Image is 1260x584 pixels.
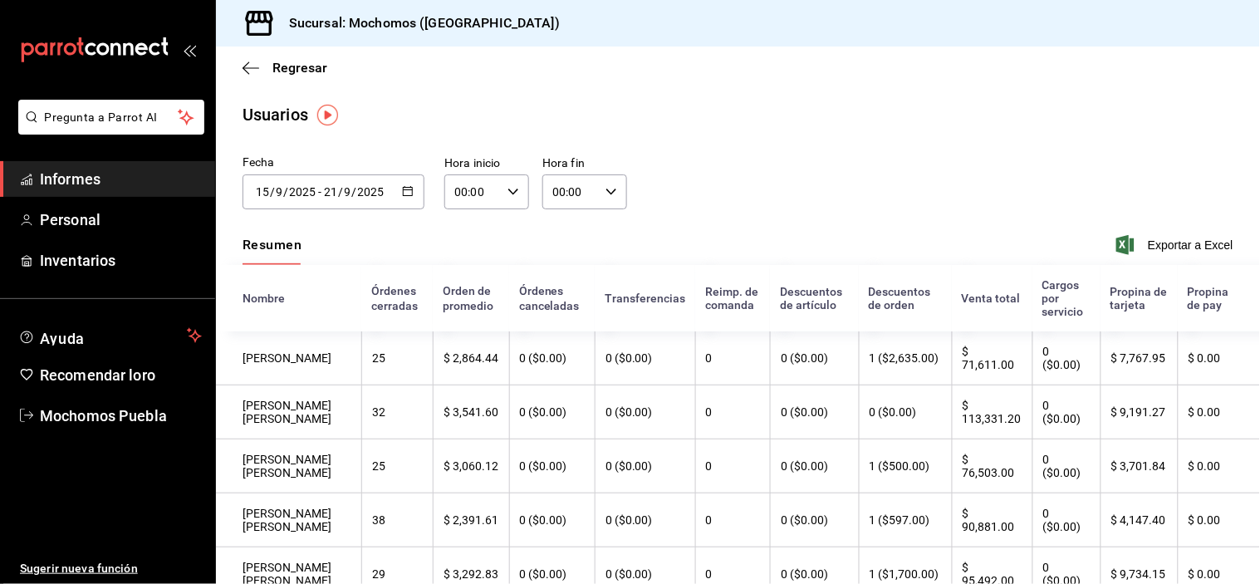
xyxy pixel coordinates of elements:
th: 0 ($0.00) [509,331,595,385]
th: 0 ($0.00) [595,331,695,385]
font: Pregunta a Parrot AI [45,110,158,124]
button: Pregunta a Parrot AI [18,100,204,135]
input: Mes [344,185,352,199]
font: Resumen [243,237,302,253]
th: $ 3,541.60 [433,385,509,439]
th: [PERSON_NAME] [216,331,361,385]
font: Orden de promedio [443,285,493,313]
button: Exportar a Excel [1120,235,1233,255]
font: Sugerir nueva función [20,562,138,575]
th: $ 0.00 [1178,493,1260,547]
th: $ 2,391.61 [433,493,509,547]
img: Marcador de información sobre herramientas [317,105,338,125]
input: Año [288,185,316,199]
font: - [318,185,321,199]
th: 1 ($597.00) [859,493,952,547]
th: 0 ($0.00) [1032,331,1101,385]
font: Recomendar loro [40,366,155,384]
font: / [352,185,357,199]
font: Fecha [243,155,275,169]
font: Órdenes cerradas [371,285,418,313]
font: Sucursal: Mochomos ([GEOGRAPHIC_DATA]) [289,15,560,31]
th: 25 [361,439,433,493]
th: 0 ($0.00) [770,331,859,385]
font: Personal [40,211,101,228]
th: $ 113,331.20 [952,385,1032,439]
input: Año [357,185,385,199]
th: $ 0.00 [1178,385,1260,439]
th: Propina de tarjeta [1101,265,1179,331]
th: Descuentos de artículo [770,265,859,331]
th: $ 76,503.00 [952,439,1032,493]
th: 1 ($2,635.00) [859,331,952,385]
input: Mes [275,185,283,199]
th: [PERSON_NAME] [PERSON_NAME] [216,439,361,493]
th: 0 ($0.00) [595,439,695,493]
font: Usuarios [243,105,308,125]
font: / [338,185,343,199]
th: 0 [695,493,770,547]
button: abrir_cajón_menú [183,43,196,56]
font: Informes [40,170,101,188]
font: Exportar a Excel [1148,238,1233,252]
font: / [283,185,288,199]
th: 0 ($0.00) [859,385,952,439]
th: 0 ($0.00) [770,493,859,547]
th: $ 3,060.12 [433,439,509,493]
font: Hora fin [542,157,585,170]
th: Descuentos de orden [859,265,952,331]
th: Cargos por servicio [1032,265,1101,331]
th: $ 4,147.40 [1101,493,1179,547]
th: 1 ($500.00) [859,439,952,493]
font: Hora inicio [444,157,500,170]
th: $ 3,701.84 [1101,439,1179,493]
th: Reimp. de comanda [695,265,770,331]
th: 0 ($0.00) [509,493,595,547]
th: Propina de pay [1178,265,1260,331]
th: 0 ($0.00) [595,385,695,439]
th: 0 ($0.00) [770,439,859,493]
input: Día [323,185,338,199]
th: $ 9,191.27 [1101,385,1179,439]
div: pestañas de navegación [243,236,302,265]
th: [PERSON_NAME] [PERSON_NAME] [216,385,361,439]
th: [PERSON_NAME] [PERSON_NAME] [216,493,361,547]
font: Órdenes canceladas [519,285,580,313]
th: 25 [361,331,433,385]
th: 0 ($0.00) [509,439,595,493]
th: $ 0.00 [1178,439,1260,493]
th: 0 ($0.00) [1032,439,1101,493]
font: Nombre [243,292,285,306]
th: 0 ($0.00) [595,493,695,547]
font: Ayuda [40,330,85,347]
font: / [270,185,275,199]
th: 0 ($0.00) [1032,493,1101,547]
th: 0 [695,331,770,385]
th: 0 [695,439,770,493]
font: Inventarios [40,252,115,269]
th: Venta total [952,265,1032,331]
th: $ 90,881.00 [952,493,1032,547]
th: $ 7,767.95 [1101,331,1179,385]
th: 0 ($0.00) [509,385,595,439]
th: $ 2,864.44 [433,331,509,385]
a: Pregunta a Parrot AI [12,120,204,138]
th: $ 0.00 [1178,331,1260,385]
th: 38 [361,493,433,547]
th: 32 [361,385,433,439]
th: 0 ($0.00) [770,385,859,439]
th: 0 [695,385,770,439]
th: $ 71,611.00 [952,331,1032,385]
th: Transferencias [595,265,695,331]
th: 0 ($0.00) [1032,385,1101,439]
button: Regresar [243,60,327,76]
input: Día [255,185,270,199]
font: Regresar [272,60,327,76]
font: Mochomos Puebla [40,407,167,425]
